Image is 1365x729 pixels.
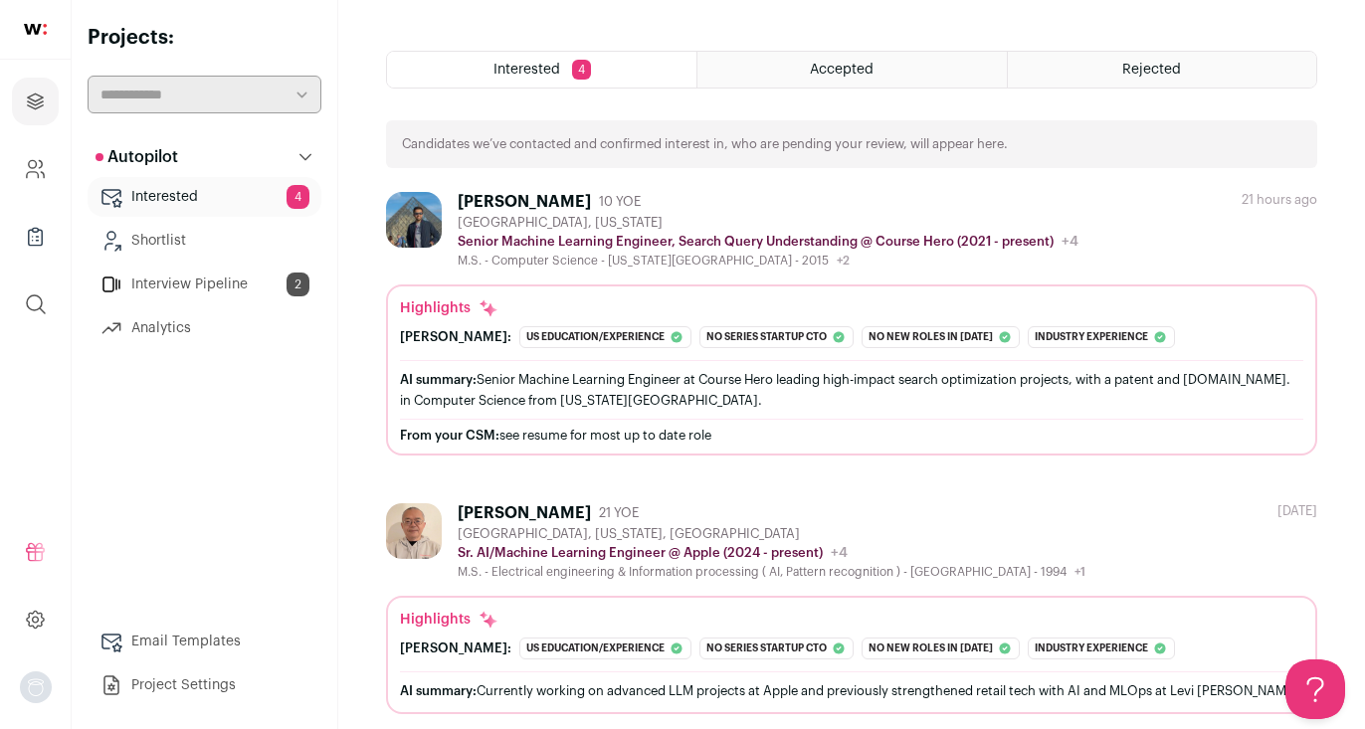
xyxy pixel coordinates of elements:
[24,24,47,35] img: wellfound-shorthand-0d5821cbd27db2630d0214b213865d53afaa358527fdda9d0ea32b1df1b89c2c.svg
[88,308,321,348] a: Analytics
[1074,566,1085,578] span: +1
[697,52,1006,88] a: Accepted
[1285,659,1345,719] iframe: Help Scout Beacon - Open
[1008,52,1316,88] a: Rejected
[287,273,309,296] span: 2
[88,622,321,661] a: Email Templates
[1242,192,1317,208] div: 21 hours ago
[88,24,321,52] h2: Projects:
[12,145,59,193] a: Company and ATS Settings
[88,177,321,217] a: Interested4
[458,253,1078,269] div: M.S. - Computer Science - [US_STATE][GEOGRAPHIC_DATA] - 2015
[458,564,1085,580] div: M.S. - Electrical engineering & Information processing ( AI, Pattern recognition ) - [GEOGRAPHIC_...
[458,234,1054,250] p: Senior Machine Learning Engineer, Search Query Understanding @ Course Hero (2021 - present)
[400,373,477,386] span: AI summary:
[400,429,499,442] span: From your CSM:
[1028,326,1175,348] div: Industry experience
[519,326,691,348] div: Us education/experience
[20,671,52,703] button: Open dropdown
[519,638,691,659] div: Us education/experience
[12,213,59,261] a: Company Lists
[1062,235,1078,249] span: +4
[572,60,591,80] span: 4
[699,326,854,348] div: No series startup cto
[400,640,511,656] div: [PERSON_NAME]:
[386,192,1317,456] a: [PERSON_NAME] 10 YOE [GEOGRAPHIC_DATA], [US_STATE] Senior Machine Learning Engineer, Search Query...
[699,638,854,659] div: No series startup cto
[12,78,59,125] a: Projects
[386,503,442,559] img: 8c9272885cbf097c523350caf9f6b394f1fc02139eccd019c04c361cf5669265.jpg
[400,369,1303,411] div: Senior Machine Learning Engineer at Course Hero leading high-impact search optimization projects,...
[386,503,1317,713] a: [PERSON_NAME] 21 YOE [GEOGRAPHIC_DATA], [US_STATE], [GEOGRAPHIC_DATA] Sr. AI/Machine Learning Eng...
[458,545,823,561] p: Sr. AI/Machine Learning Engineer @ Apple (2024 - present)
[458,503,591,523] div: [PERSON_NAME]
[837,255,850,267] span: +2
[400,329,511,345] div: [PERSON_NAME]:
[1277,503,1317,519] div: [DATE]
[400,684,477,697] span: AI summary:
[88,665,321,705] a: Project Settings
[599,194,641,210] span: 10 YOE
[1122,63,1181,77] span: Rejected
[458,526,1085,542] div: [GEOGRAPHIC_DATA], [US_STATE], [GEOGRAPHIC_DATA]
[386,192,442,248] img: 7f29f6956060c071c722338f639efd3b70d08faca20e208ff310dbc38cab047f
[88,221,321,261] a: Shortlist
[1028,638,1175,659] div: Industry experience
[862,326,1020,348] div: No new roles in [DATE]
[400,610,498,630] div: Highlights
[493,63,560,77] span: Interested
[458,192,591,212] div: [PERSON_NAME]
[88,265,321,304] a: Interview Pipeline2
[400,680,1303,701] div: Currently working on advanced LLM projects at Apple and previously strengthened retail tech with ...
[88,137,321,177] button: Autopilot
[20,671,52,703] img: nopic.png
[831,546,848,560] span: +4
[599,505,639,521] span: 21 YOE
[862,638,1020,659] div: No new roles in [DATE]
[402,136,1008,152] p: Candidates we’ve contacted and confirmed interest in, who are pending your review, will appear here.
[400,428,1303,444] div: see resume for most up to date role
[96,145,178,169] p: Autopilot
[810,63,874,77] span: Accepted
[458,215,1078,231] div: [GEOGRAPHIC_DATA], [US_STATE]
[287,185,309,209] span: 4
[400,298,498,318] div: Highlights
